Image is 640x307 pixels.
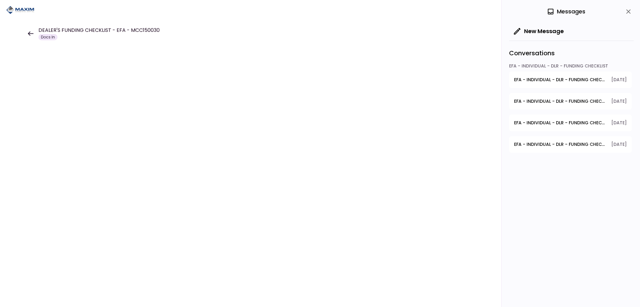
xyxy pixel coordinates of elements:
span: EFA - INDIVIDUAL - DLR - FUNDING CHECKLIST - GPS Units Ordered [514,77,607,83]
button: open-conversation [509,136,632,153]
div: Messages [547,7,585,16]
span: [DATE] [611,141,627,148]
h1: DEALER'S FUNDING CHECKLIST - EFA - MCC150030 [38,27,160,34]
button: open-conversation [509,72,632,88]
div: EFA - INDIVIDUAL - DLR - FUNDING CHECKLIST [509,63,632,72]
span: EFA - INDIVIDUAL - DLR - FUNDING CHECKLIST [514,141,607,148]
div: Conversations [509,41,634,63]
img: Partner icon [6,5,34,15]
span: EFA - INDIVIDUAL - DLR - FUNDING CHECKLIST - Debtor CDL or Driver License [514,98,607,105]
div: Docs In [38,34,57,40]
span: [DATE] [611,98,627,105]
button: close [623,6,634,17]
button: open-conversation [509,115,632,131]
button: New Message [509,23,569,39]
span: EFA - INDIVIDUAL - DLR - FUNDING CHECKLIST - Dealer's Final Invoice [514,120,607,126]
span: [DATE] [611,120,627,126]
span: [DATE] [611,77,627,83]
button: open-conversation [509,93,632,110]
